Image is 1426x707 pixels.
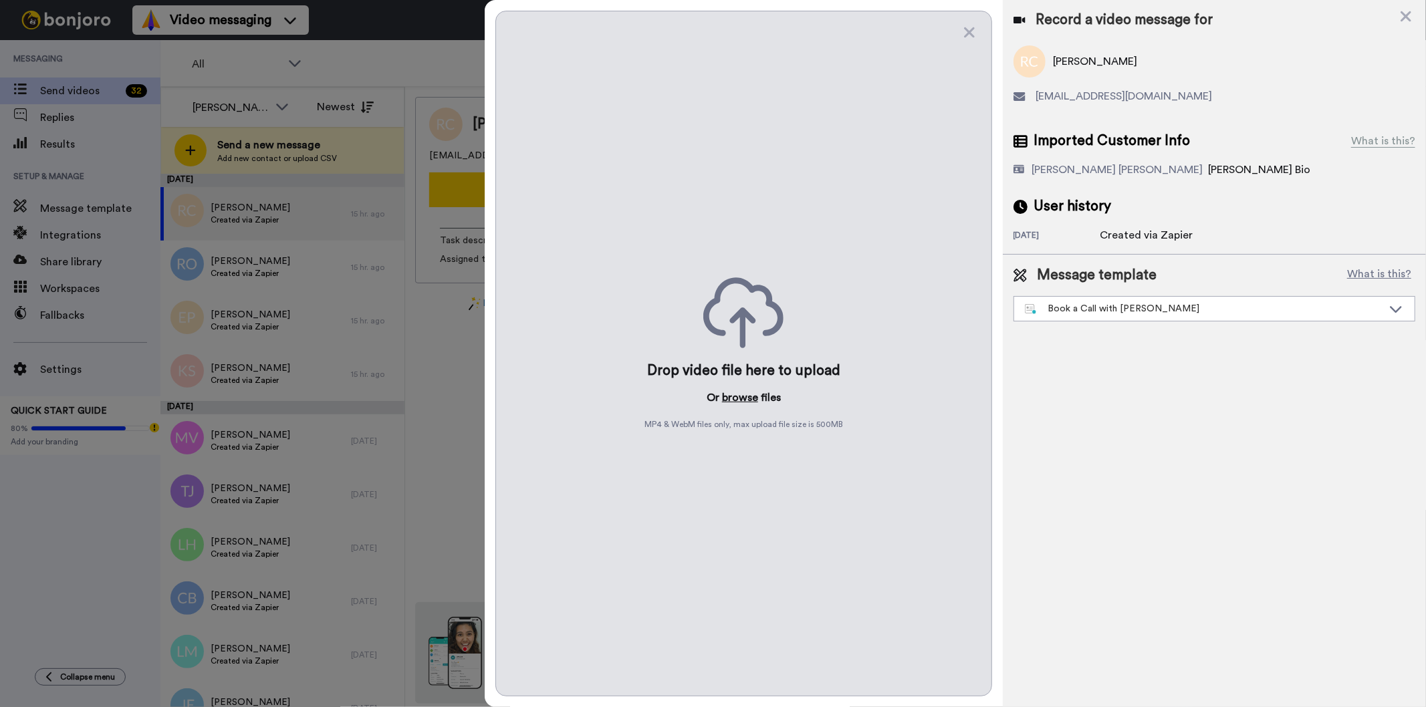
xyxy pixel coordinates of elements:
span: Hi [PERSON_NAME], We're looking to spread the word about [PERSON_NAME] a bit further and we need ... [58,39,231,196]
button: What is this? [1343,265,1415,285]
p: Or files [707,390,781,406]
div: What is this? [1351,133,1415,149]
div: Drop video file here to upload [647,362,840,380]
div: [PERSON_NAME] [PERSON_NAME] [1032,162,1203,178]
span: Message template [1038,265,1157,285]
span: [EMAIL_ADDRESS][DOMAIN_NAME] [1036,88,1213,104]
div: Book a Call with [PERSON_NAME] [1025,302,1383,315]
span: Imported Customer Info [1034,131,1191,151]
img: Profile image for Matt [30,40,51,61]
img: nextgen-template.svg [1025,304,1038,315]
p: Message from Matt, sent 8w ago [58,51,231,63]
div: Created via Zapier [1100,227,1193,243]
span: User history [1034,196,1112,217]
div: [DATE] [1014,230,1100,243]
span: MP4 & WebM files only, max upload file size is 500 MB [644,419,843,430]
span: [PERSON_NAME] Bio [1209,164,1311,175]
button: browse [722,390,758,406]
div: message notification from Matt, 8w ago. Hi Gilda, We're looking to spread the word about Bonjoro ... [20,28,247,72]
